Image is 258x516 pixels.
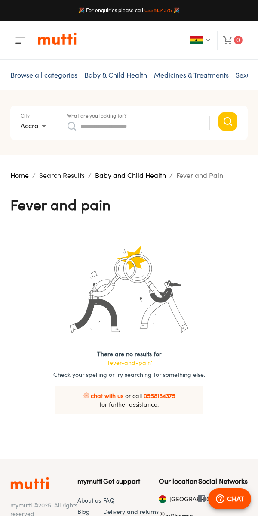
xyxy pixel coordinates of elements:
[39,170,85,180] p: Search Results
[159,495,172,504] section: [GEOGRAPHIC_DATA]
[21,113,30,118] label: City
[198,476,248,486] h5: Social Networks
[234,36,243,44] span: 0
[190,36,203,44] img: Ghana
[53,370,205,379] p: Check your spelling or try searching for something else.
[198,495,205,502] img: Facebook
[83,400,175,409] span: for further assistance.
[103,508,159,515] a: Delivery and returns
[10,196,111,214] h4: Fever and Pain
[103,476,159,486] h5: Get support
[169,170,173,180] li: /
[32,170,36,180] li: /
[218,30,248,50] button: 0
[91,392,123,399] span: chat with us
[159,476,198,486] h5: Our location
[10,30,31,50] button: Menu
[208,488,251,509] button: CHAT
[144,392,175,399] a: 0558134375
[154,71,229,79] a: Medicines & Treatments
[88,170,92,180] li: /
[144,7,172,13] a: 0558134375
[10,71,77,79] span: Browse all categories
[184,31,218,50] button: GhanaDropdown
[159,495,166,503] img: Ghana
[206,37,211,43] img: Dropdown
[97,350,161,367] h6: There are no results for
[218,112,237,131] button: Search
[10,171,29,180] a: Home
[38,32,77,46] img: Logo
[67,113,127,118] label: What are you looking for?
[10,476,49,490] img: Logo
[10,170,248,180] nav: breadcrumb
[227,494,244,504] p: CHAT
[77,497,101,504] a: About us
[176,170,223,180] p: Fever and Pain
[77,476,103,486] h5: mymutti
[198,496,209,503] a: Facebook
[15,35,26,45] img: Menu
[77,508,90,515] a: Blog
[84,71,147,79] a: Baby & Child Health
[95,171,166,180] a: Baby and Child Health
[97,358,161,367] p: ' fever-and-pain '
[21,119,49,133] div: Accra
[103,497,114,504] a: FAQ
[125,392,142,399] span: or call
